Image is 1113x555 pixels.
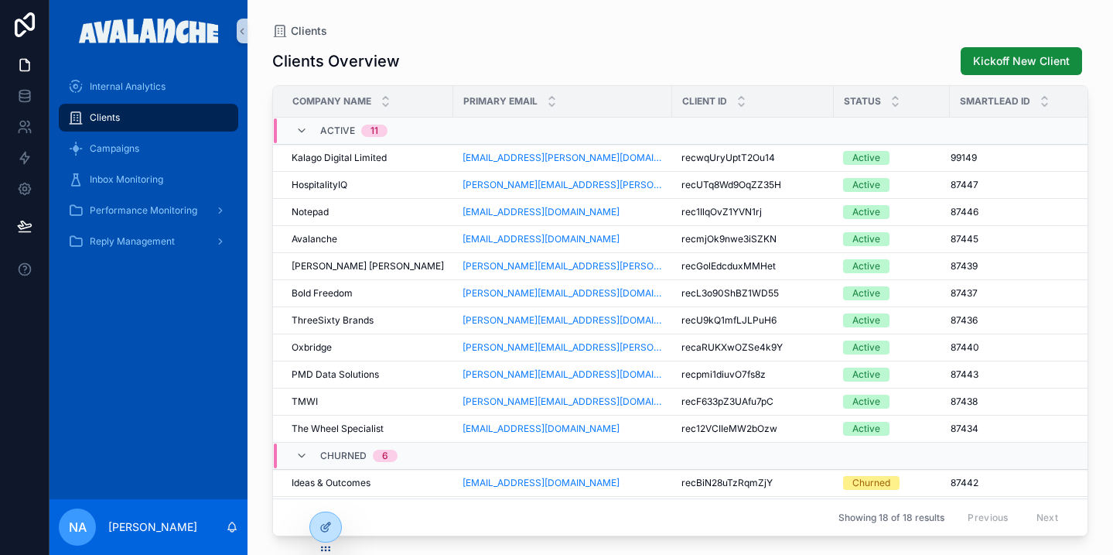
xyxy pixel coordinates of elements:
a: PMD Data Solutions [292,368,444,381]
a: 87446 [951,206,1090,218]
span: Smartlead ID [960,95,1030,108]
span: 87443 [951,368,978,381]
span: 87439 [951,260,978,272]
a: [EMAIL_ADDRESS][DOMAIN_NAME] [463,206,620,218]
a: Bold Freedom [292,287,444,300]
span: Campaigns [90,142,139,155]
span: 87440 [951,341,979,354]
div: Active [852,341,880,355]
div: 11 [370,125,378,137]
a: Oxbridge [292,341,444,354]
span: 87437 [951,287,978,300]
span: 87445 [951,233,978,245]
a: [PERSON_NAME][EMAIL_ADDRESS][PERSON_NAME][DOMAIN_NAME] [463,341,663,354]
a: [PERSON_NAME][EMAIL_ADDRESS][PERSON_NAME][DOMAIN_NAME] [463,179,663,191]
div: Active [852,178,880,192]
span: Bold Freedom [292,287,353,300]
div: Active [852,368,880,382]
span: recF633pZ3UAfu7pC [681,396,773,408]
a: recUTq8Wd9OqZZ35H [681,179,825,191]
span: recpmi1diuvO7fs8z [681,368,766,381]
a: Active [843,205,941,219]
a: Active [843,151,941,165]
a: 87442 [951,477,1090,489]
span: Kalago Digital Limited [292,152,387,164]
a: HospitalityIQ [292,179,444,191]
a: [PERSON_NAME][EMAIL_ADDRESS][DOMAIN_NAME] [463,396,663,408]
a: [PERSON_NAME][EMAIL_ADDRESS][DOMAIN_NAME] [463,368,663,381]
a: [PERSON_NAME][EMAIL_ADDRESS][PERSON_NAME][PERSON_NAME][DOMAIN_NAME] [463,260,663,272]
a: recL3o90ShBZ1WD55 [681,287,825,300]
a: [PERSON_NAME][EMAIL_ADDRESS][DOMAIN_NAME] [463,314,663,327]
a: 87445 [951,233,1090,245]
a: Performance Monitoring [59,197,238,224]
a: rec12VCIIeMW2bOzw [681,423,825,435]
span: recUTq8Wd9OqZZ35H [681,179,781,191]
span: Oxbridge [292,341,332,354]
span: Company Name [292,95,371,108]
a: recwqUryUptT2Ou14 [681,152,825,164]
a: Active [843,422,941,436]
a: [PERSON_NAME] [PERSON_NAME] [292,260,444,272]
a: The Wheel Specialist [292,423,444,435]
span: 87434 [951,423,978,435]
a: 99149 [951,152,1090,164]
span: recwqUryUptT2Ou14 [681,152,775,164]
span: Clients [90,111,120,124]
a: Ideas & Outcomes [292,477,444,489]
div: Active [852,422,880,436]
div: 6 [382,450,388,462]
span: 99149 [951,152,977,164]
a: Active [843,341,941,355]
a: Active [843,313,941,327]
span: PMD Data Solutions [292,368,379,381]
a: Active [843,395,941,409]
a: recGolEdcduxMMHet [681,260,825,272]
a: [EMAIL_ADDRESS][PERSON_NAME][DOMAIN_NAME] [463,152,663,164]
span: Churned [320,450,367,462]
span: Inbox Monitoring [90,173,163,186]
span: 87447 [951,179,978,191]
span: recBiN28uTzRqmZjY [681,477,773,489]
a: [EMAIL_ADDRESS][DOMAIN_NAME] [463,233,663,245]
span: Internal Analytics [90,81,166,93]
a: rec1IlqOvZ1YVN1rj [681,206,825,218]
div: scrollable content [50,62,248,276]
div: Active [852,259,880,273]
span: Performance Monitoring [90,204,197,217]
a: recaRUKXwOZSe4k9Y [681,341,825,354]
span: recmjOk9nwe3iSZKN [681,233,777,245]
a: Active [843,232,941,246]
a: Campaigns [59,135,238,163]
a: [EMAIL_ADDRESS][DOMAIN_NAME] [463,477,663,489]
a: Reply Management [59,228,238,255]
a: ThreeSixty Brands [292,314,444,327]
span: rec1IlqOvZ1YVN1rj [681,206,762,218]
a: Active [843,368,941,382]
a: 87436 [951,314,1090,327]
a: [PERSON_NAME][EMAIL_ADDRESS][DOMAIN_NAME] [463,287,663,300]
span: Avalanche [292,233,337,245]
a: 87447 [951,179,1090,191]
a: recU9kQ1mfLJLPuH6 [681,314,825,327]
a: Avalanche [292,233,444,245]
a: Clients [59,104,238,132]
button: Kickoff New Client [961,47,1082,75]
span: Client ID [682,95,727,108]
span: recL3o90ShBZ1WD55 [681,287,779,300]
a: recpmi1diuvO7fs8z [681,368,825,381]
p: [PERSON_NAME] [108,519,197,535]
span: Reply Management [90,235,175,248]
div: Active [852,205,880,219]
a: [EMAIL_ADDRESS][DOMAIN_NAME] [463,423,620,435]
a: recBiN28uTzRqmZjY [681,477,825,489]
div: Active [852,151,880,165]
span: Showing 18 of 18 results [838,512,944,524]
span: Ideas & Outcomes [292,477,370,489]
a: Kalago Digital Limited [292,152,444,164]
